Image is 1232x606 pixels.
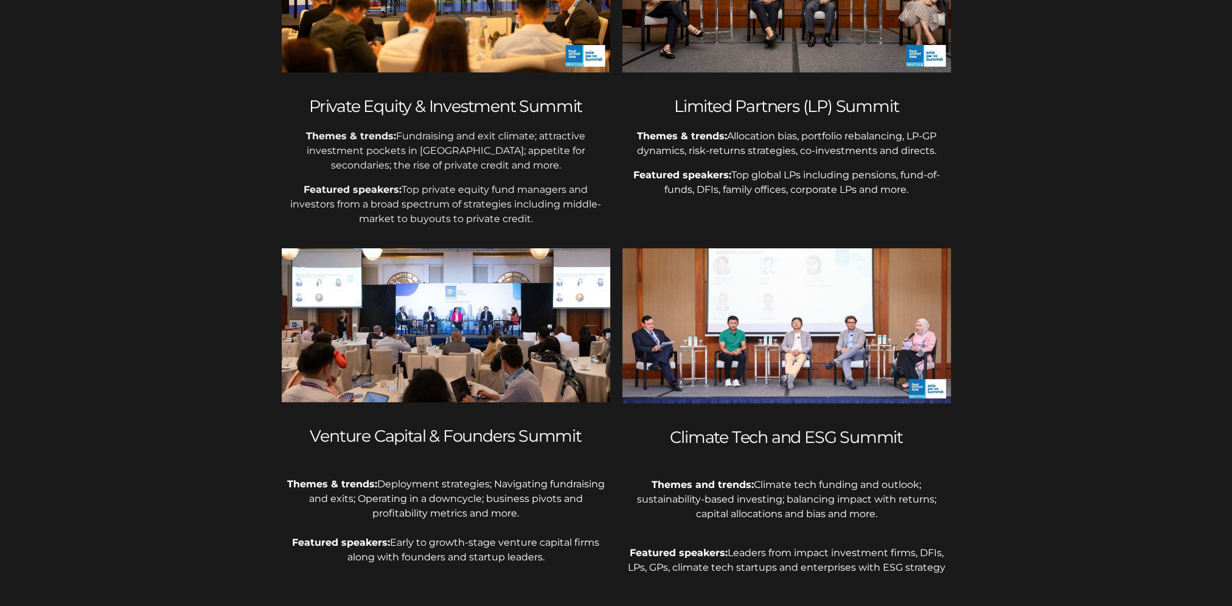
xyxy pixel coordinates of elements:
p: Climate tech funding and outlook; sustainability-based investing; balancing impact with returns; ... [622,478,951,521]
span: Themes & trends: [637,130,727,142]
h2: Limited Partners (LP) Summit [622,97,951,116]
p: Leaders from impact investment firms, DFIs, LPs, GPs, climate tech startups and enterprises with ... [622,531,951,575]
b: Featured speakers: [292,537,390,548]
b: Themes & trends: [287,478,377,490]
b: Themes and trends: [652,479,754,490]
p: Fundraising and exit climate; attractive investment pockets in [GEOGRAPHIC_DATA]; appetite for se... [282,129,610,173]
p: Top private equity fund managers and investors from a broad spectrum of strategies including midd... [282,183,610,226]
strong: Featured speakers: [304,184,402,195]
span: Featured speakers: [633,169,731,181]
span: Top global LPs including pensions, fund-of-funds, DFIs, family offices, corporate LPs and more. [664,169,940,195]
strong: Themes & trends: [306,130,396,142]
h2: Climate Tech and ESG Summit [622,428,951,447]
h2: Venture Capital & Founders Summit​ [282,427,610,446]
b: Featured speakers: [630,547,728,559]
h2: Private Equity & Investment Summit [282,97,610,116]
span: Allocation bias, portfolio rebalancing, LP-GP dynamics, risk-returns strategies, co-investments a... [637,130,939,156]
p: Deployment strategies; Navigating fundraising and exits; Operating in a downcycle; business pivot... [282,477,610,565]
